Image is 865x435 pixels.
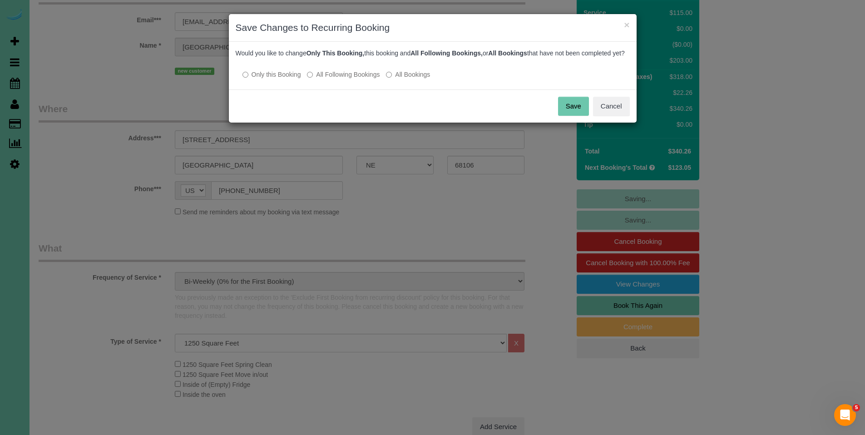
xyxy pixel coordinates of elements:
[834,404,856,426] iframe: Intercom live chat
[242,70,301,79] label: All other bookings in the series will remain the same.
[386,72,392,78] input: All Bookings
[307,70,380,79] label: This and all the bookings after it will be changed.
[236,21,630,35] h3: Save Changes to Recurring Booking
[624,20,629,30] button: ×
[306,49,365,57] b: Only This Booking,
[236,49,630,58] p: Would you like to change this booking and or that have not been completed yet?
[488,49,527,57] b: All Bookings
[410,49,483,57] b: All Following Bookings,
[242,72,248,78] input: Only this Booking
[853,404,860,411] span: 5
[307,72,313,78] input: All Following Bookings
[558,97,589,116] button: Save
[593,97,630,116] button: Cancel
[386,70,430,79] label: All bookings that have not been completed yet will be changed.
